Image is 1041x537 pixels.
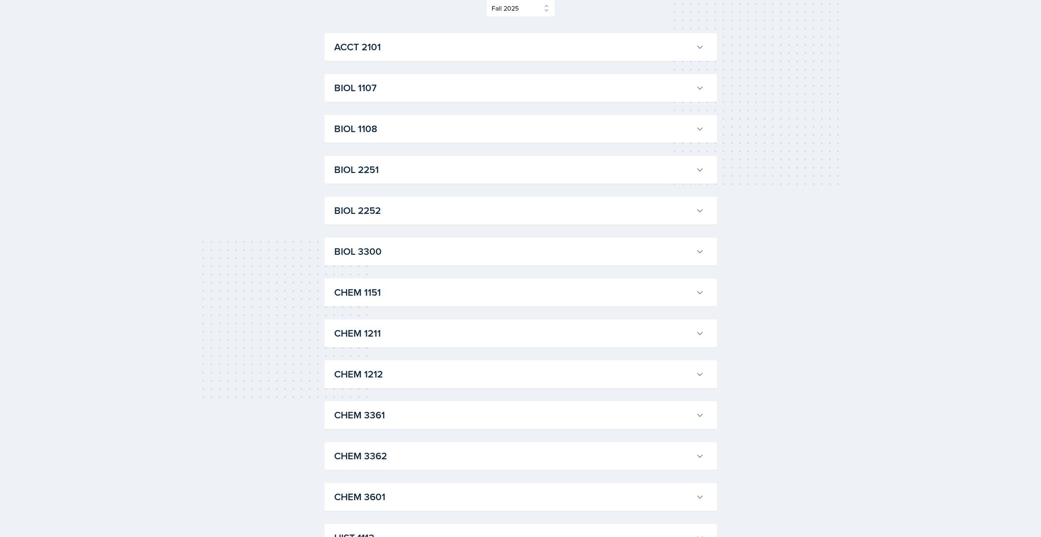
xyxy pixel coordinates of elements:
button: BIOL 1108 [333,120,706,138]
h3: CHEM 1151 [334,285,693,300]
button: CHEM 1151 [333,283,706,301]
h3: BIOL 2251 [334,162,693,177]
button: CHEM 3362 [333,447,706,465]
h3: BIOL 1107 [334,81,693,95]
button: CHEM 3361 [333,406,706,424]
button: CHEM 3601 [333,488,706,506]
h3: CHEM 1212 [334,367,693,382]
button: CHEM 1212 [333,365,706,383]
h3: BIOL 2252 [334,203,693,218]
button: ACCT 2101 [333,38,706,56]
button: BIOL 2252 [333,202,706,220]
h3: CHEM 3601 [334,490,693,504]
h3: CHEM 1211 [334,326,693,341]
button: BIOL 1107 [333,79,706,97]
h3: CHEM 3362 [334,449,693,463]
button: BIOL 3300 [333,243,706,261]
button: CHEM 1211 [333,324,706,342]
h3: BIOL 1108 [334,121,693,136]
h3: ACCT 2101 [334,40,693,54]
button: BIOL 2251 [333,161,706,179]
h3: CHEM 3361 [334,408,693,422]
h3: BIOL 3300 [334,244,693,259]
